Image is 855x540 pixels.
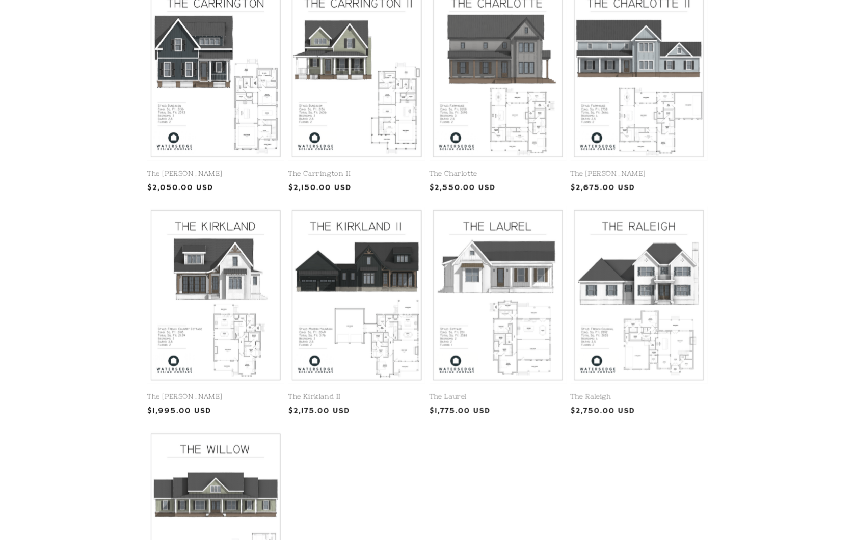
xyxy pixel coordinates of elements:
[147,170,284,178] a: The [PERSON_NAME]
[430,170,567,178] a: The Charlotte
[430,393,567,401] a: The Laurel
[288,393,425,401] a: The Kirkland II
[571,170,708,178] a: The [PERSON_NAME]
[147,393,284,401] a: The [PERSON_NAME]
[288,170,425,178] a: The Carrington II
[571,393,708,401] a: The Raleigh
